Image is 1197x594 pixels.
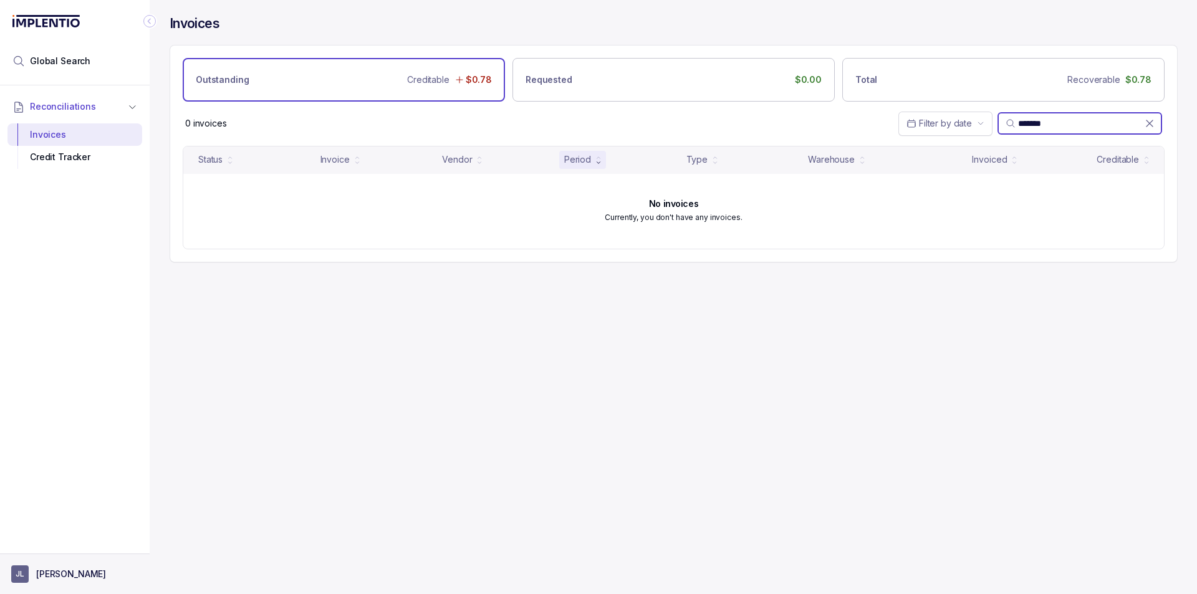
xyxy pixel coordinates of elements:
[36,568,106,580] p: [PERSON_NAME]
[1125,74,1151,86] p: $0.78
[185,117,227,130] p: 0 invoices
[407,74,449,86] p: Creditable
[170,15,219,32] h4: Invoices
[564,153,591,166] div: Period
[526,74,572,86] p: Requested
[196,74,249,86] p: Outstanding
[142,14,157,29] div: Collapse Icon
[320,153,350,166] div: Invoice
[11,565,138,583] button: User initials[PERSON_NAME]
[898,112,993,135] button: Date Range Picker
[919,118,972,128] span: Filter by date
[198,153,223,166] div: Status
[686,153,708,166] div: Type
[17,123,132,146] div: Invoices
[649,199,698,209] h6: No invoices
[1067,74,1120,86] p: Recoverable
[185,117,227,130] div: Remaining page entries
[855,74,877,86] p: Total
[466,74,492,86] p: $0.78
[972,153,1007,166] div: Invoiced
[30,55,90,67] span: Global Search
[795,74,822,86] p: $0.00
[1097,153,1139,166] div: Creditable
[17,146,132,168] div: Credit Tracker
[11,565,29,583] span: User initials
[7,121,142,171] div: Reconciliations
[808,153,855,166] div: Warehouse
[605,211,742,224] p: Currently, you don't have any invoices.
[30,100,96,113] span: Reconciliations
[442,153,472,166] div: Vendor
[7,93,142,120] button: Reconciliations
[906,117,972,130] search: Date Range Picker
